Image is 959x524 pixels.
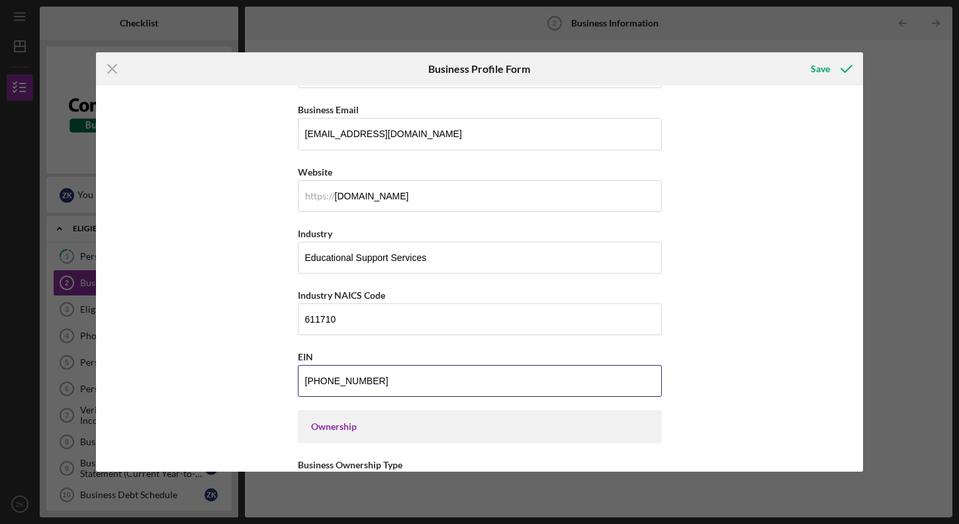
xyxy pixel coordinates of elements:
[311,421,649,432] div: Ownership
[428,63,530,75] h6: Business Profile Form
[298,166,332,178] label: Website
[298,228,332,239] label: Industry
[811,56,830,82] div: Save
[305,191,335,201] div: https://
[298,289,385,301] label: Industry NAICS Code
[298,104,359,115] label: Business Email
[298,351,313,362] label: EIN
[798,56,863,82] button: Save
